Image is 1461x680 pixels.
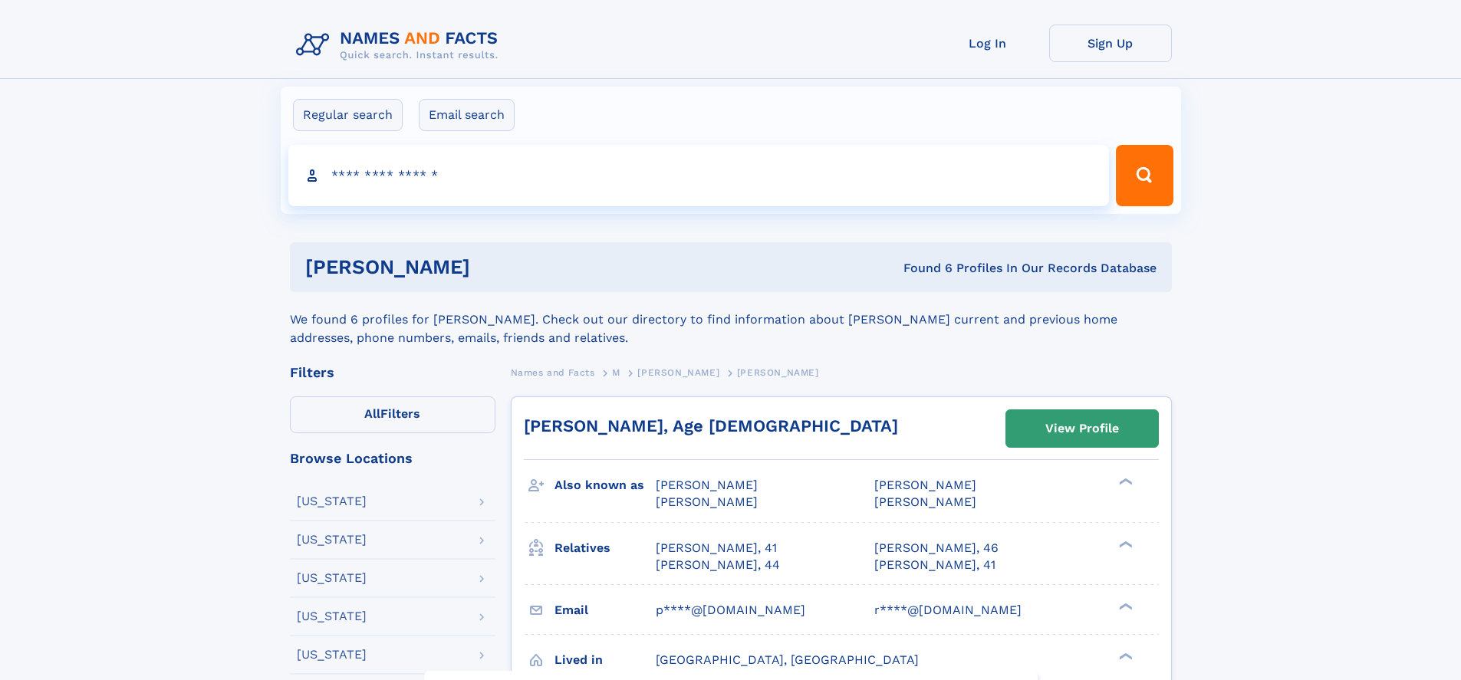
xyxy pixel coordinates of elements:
[656,652,919,667] span: [GEOGRAPHIC_DATA], [GEOGRAPHIC_DATA]
[656,494,758,509] span: [PERSON_NAME]
[637,367,719,378] span: [PERSON_NAME]
[1115,651,1134,661] div: ❯
[290,452,495,465] div: Browse Locations
[1115,477,1134,487] div: ❯
[874,478,976,492] span: [PERSON_NAME]
[554,535,656,561] h3: Relatives
[1006,410,1158,447] a: View Profile
[290,366,495,379] div: Filters
[656,540,777,557] a: [PERSON_NAME], 41
[297,649,367,661] div: [US_STATE]
[305,258,687,277] h1: [PERSON_NAME]
[612,367,620,378] span: M
[288,145,1110,206] input: search input
[1115,601,1134,611] div: ❯
[1116,145,1173,206] button: Search Button
[290,396,495,433] label: Filters
[686,260,1157,277] div: Found 6 Profiles In Our Records Database
[290,292,1172,347] div: We found 6 profiles for [PERSON_NAME]. Check out our directory to find information about [PERSON_...
[637,363,719,382] a: [PERSON_NAME]
[874,557,995,573] a: [PERSON_NAME], 41
[554,597,656,623] h3: Email
[554,647,656,673] h3: Lived in
[297,495,367,508] div: [US_STATE]
[656,478,758,492] span: [PERSON_NAME]
[1115,539,1134,549] div: ❯
[297,534,367,546] div: [US_STATE]
[1045,411,1119,446] div: View Profile
[524,416,898,435] a: [PERSON_NAME], Age [DEMOGRAPHIC_DATA]
[737,367,819,378] span: [PERSON_NAME]
[1049,25,1172,62] a: Sign Up
[656,557,780,573] a: [PERSON_NAME], 44
[290,25,511,66] img: Logo Names and Facts
[364,406,380,421] span: All
[511,363,595,382] a: Names and Facts
[554,472,656,498] h3: Also known as
[419,99,515,131] label: Email search
[297,610,367,623] div: [US_STATE]
[874,494,976,509] span: [PERSON_NAME]
[926,25,1049,62] a: Log In
[874,540,999,557] a: [PERSON_NAME], 46
[297,572,367,584] div: [US_STATE]
[293,99,403,131] label: Regular search
[612,363,620,382] a: M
